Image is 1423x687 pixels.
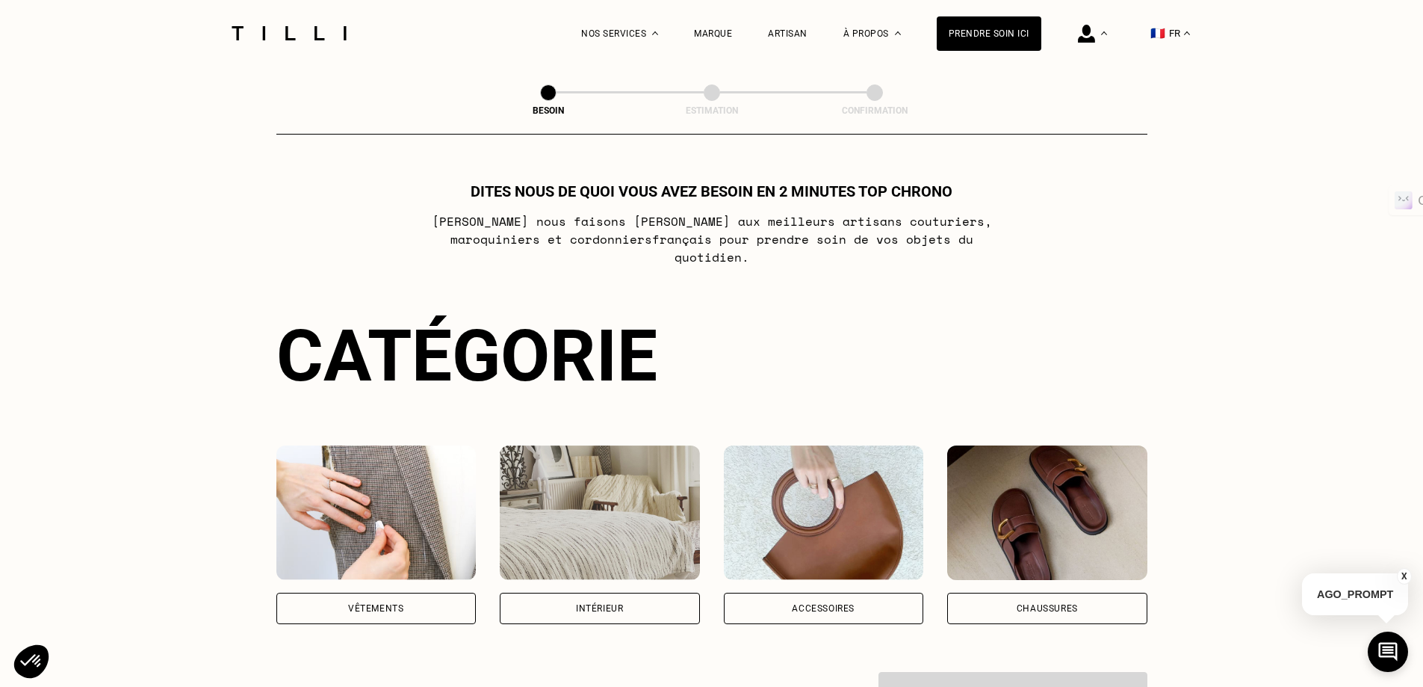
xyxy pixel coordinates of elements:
[474,105,623,116] div: Besoin
[1078,25,1095,43] img: icône connexion
[1101,31,1107,35] img: Menu déroulant
[895,31,901,35] img: Menu déroulant à propos
[1017,604,1078,613] div: Chaussures
[792,604,855,613] div: Accessoires
[652,31,658,35] img: Menu déroulant
[348,604,403,613] div: Vêtements
[637,105,787,116] div: Estimation
[576,604,623,613] div: Intérieur
[800,105,949,116] div: Confirmation
[1302,573,1408,615] p: AGO_PROMPT
[276,446,477,580] img: Vêtements
[694,28,732,39] a: Marque
[1184,31,1190,35] img: menu déroulant
[471,182,952,200] h1: Dites nous de quoi vous avez besoin en 2 minutes top chrono
[1150,26,1165,40] span: 🇫🇷
[415,212,1008,266] p: [PERSON_NAME] nous faisons [PERSON_NAME] aux meilleurs artisans couturiers , maroquiniers et cord...
[947,446,1147,580] img: Chaussures
[937,16,1041,51] a: Prendre soin ici
[768,28,807,39] a: Artisan
[1397,568,1412,585] button: X
[500,446,700,580] img: Intérieur
[724,446,924,580] img: Accessoires
[276,314,1147,398] div: Catégorie
[226,26,352,40] img: Logo du service de couturière Tilli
